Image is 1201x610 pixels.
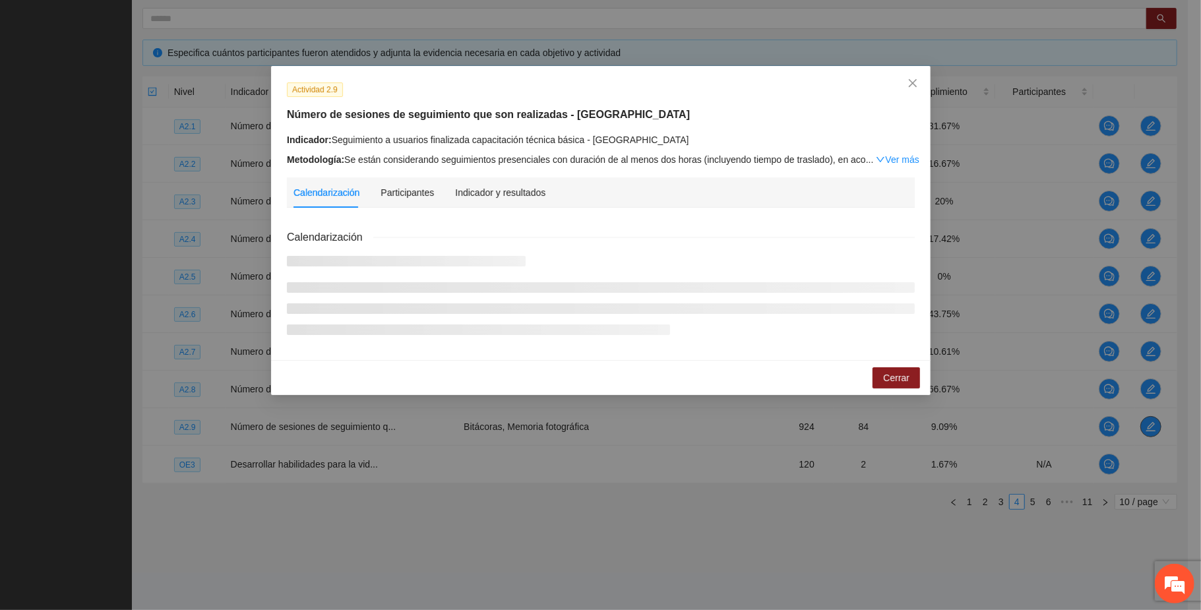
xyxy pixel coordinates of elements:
button: Close [895,66,931,102]
textarea: Escriba su mensaje y pulse “Intro” [7,360,251,406]
div: Chatee con nosotros ahora [69,67,222,84]
span: close [908,78,918,88]
div: Indicador y resultados [455,185,545,200]
div: Seguimiento a usuarios finalizada capacitación técnica básica - [GEOGRAPHIC_DATA] [287,133,915,147]
div: Calendarización [293,185,359,200]
div: Minimizar ventana de chat en vivo [216,7,248,38]
span: Estamos en línea. [77,176,182,309]
h5: Número de sesiones de seguimiento que son realizadas - [GEOGRAPHIC_DATA] [287,107,915,123]
strong: Metodología: [287,154,344,165]
span: down [876,155,885,164]
span: Actividad 2.9 [287,82,343,97]
button: Cerrar [873,367,920,388]
span: Cerrar [883,371,909,385]
span: Calendarización [287,229,373,245]
div: Participantes [381,185,434,200]
strong: Indicador: [287,135,332,145]
div: Se están considerando seguimientos presenciales con duración de al menos dos horas (incluyendo ti... [287,152,915,167]
span: ... [865,154,873,165]
a: Expand [876,154,919,165]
